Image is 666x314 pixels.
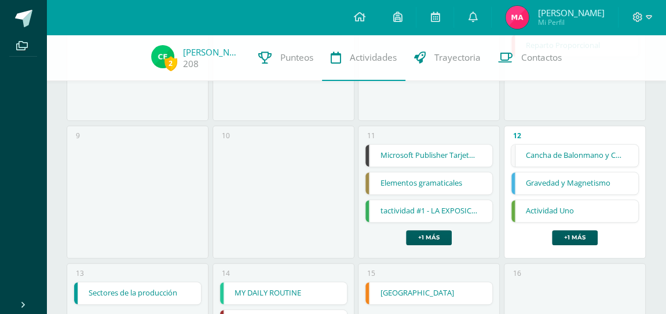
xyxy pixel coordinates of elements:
a: Microsoft Publisher Tarjeta de invitación [365,145,492,167]
a: Sectores de la producción [74,282,201,304]
div: tactividad #1 - LA EXPOSICIÓN ORAL | Tarea [365,200,493,223]
span: Trayectoria [434,51,481,64]
div: Gravedad y Magnetismo | Tarea [511,172,639,195]
a: Actividad Uno [511,200,638,222]
a: MY DAILY ROUTINE [220,282,347,304]
span: [PERSON_NAME] [537,7,604,19]
span: Actividades [350,51,397,64]
a: 208 [183,58,199,70]
div: 12 [513,131,521,141]
a: Contactos [489,35,570,81]
a: Cancha de Balonmano y Contenido [511,145,638,167]
div: 13 [76,268,84,278]
a: +1 más [406,230,452,245]
span: 2 [164,56,177,71]
div: 11 [367,131,375,141]
a: [GEOGRAPHIC_DATA] [365,282,492,304]
a: Punteos [250,35,322,81]
img: 1d300a0c662903d7b06cb436891cf781.png [151,45,174,68]
div: Egipto | Tarea [365,282,493,305]
a: Trayectoria [405,35,489,81]
a: [PERSON_NAME] [183,46,241,58]
div: 16 [513,268,521,278]
a: Elementos gramaticales [365,172,492,194]
div: Sectores de la producción | Tarea [74,282,202,305]
div: 14 [222,268,230,278]
div: Elementos gramaticales | Tarea [365,172,493,195]
div: MY DAILY ROUTINE | Tarea [219,282,347,305]
div: Cancha de Balonmano y Contenido | Evento [511,144,639,167]
a: Actividades [322,35,405,81]
span: Punteos [280,51,313,64]
a: Gravedad y Magnetismo [511,172,638,194]
div: 15 [367,268,375,278]
div: 10 [222,131,230,141]
div: Actividad Uno | Tarea [511,200,639,223]
span: Mi Perfil [537,17,604,27]
span: Contactos [521,51,562,64]
div: Microsoft Publisher Tarjeta de invitación | Tarea [365,144,493,167]
div: 9 [76,131,80,141]
a: +1 más [552,230,598,245]
img: 84869338fe7a98138431cc42a08e66e6.png [506,6,529,29]
a: tactividad #1 - LA EXPOSICIÓN ORAL [365,200,492,222]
